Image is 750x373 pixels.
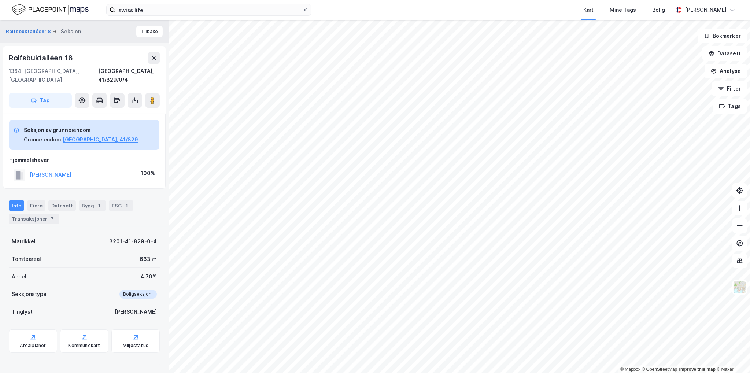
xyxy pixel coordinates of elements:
div: Matrikkel [12,237,36,246]
div: Mine Tags [610,5,636,14]
div: Rolfsbuktalléen 18 [9,52,74,64]
div: 1364, [GEOGRAPHIC_DATA], [GEOGRAPHIC_DATA] [9,67,98,84]
div: Eiere [27,200,45,211]
div: 4.70% [140,272,157,281]
div: Seksjonstype [12,290,47,299]
div: Arealplaner [20,343,46,348]
div: Datasett [48,200,76,211]
button: Tilbake [136,26,163,37]
iframe: Chat Widget [713,338,750,373]
div: Tinglyst [12,307,33,316]
div: 663 ㎡ [140,255,157,263]
div: ESG [109,200,133,211]
div: Bygg [79,200,106,211]
button: Rolfsbuktalléen 18 [6,28,52,35]
div: Kart [583,5,594,14]
div: Transaksjoner [9,214,59,224]
div: 3201-41-829-0-4 [109,237,157,246]
div: Hjemmelshaver [9,156,159,165]
a: OpenStreetMap [642,367,677,372]
button: Tag [9,93,72,108]
img: Z [733,280,747,294]
a: Mapbox [620,367,640,372]
button: [GEOGRAPHIC_DATA], 41/829 [63,135,138,144]
div: [GEOGRAPHIC_DATA], 41/829/0/4 [98,67,160,84]
div: Info [9,200,24,211]
button: Bokmerker [698,29,747,43]
a: Improve this map [679,367,716,372]
div: [PERSON_NAME] [685,5,727,14]
div: 100% [141,169,155,178]
div: 1 [123,202,130,209]
div: Seksjon av grunneiendom [24,126,138,134]
div: Grunneiendom [24,135,61,144]
div: Miljøstatus [123,343,148,348]
button: Datasett [702,46,747,61]
input: Søk på adresse, matrikkel, gårdeiere, leietakere eller personer [115,4,302,15]
button: Analyse [705,64,747,78]
button: Filter [712,81,747,96]
div: 1 [96,202,103,209]
img: logo.f888ab2527a4732fd821a326f86c7f29.svg [12,3,89,16]
div: Tomteareal [12,255,41,263]
div: 7 [49,215,56,222]
div: Andel [12,272,26,281]
div: Kommunekart [68,343,100,348]
div: [PERSON_NAME] [115,307,157,316]
div: Bolig [652,5,665,14]
div: Seksjon [61,27,81,36]
button: Tags [713,99,747,114]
